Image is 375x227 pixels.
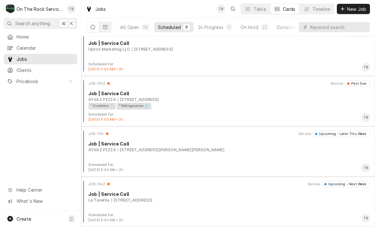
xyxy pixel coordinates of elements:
[84,131,372,137] div: Card Header
[185,24,188,31] div: 9
[120,24,139,31] div: All Open
[88,46,370,52] div: Object Subtext
[283,6,296,12] div: Cards
[88,81,105,86] div: Object ID
[88,46,130,52] div: Object Subtext Primary
[88,67,123,71] span: [DATE] 9:00 AM • 2h
[88,182,105,187] div: Object ID
[88,67,123,72] div: Object Extra Context Footer Value
[4,43,77,53] a: Calendar
[88,117,123,122] span: [DATE] 9:00 AM • 2h
[4,18,77,29] button: Search anything⌘K
[88,112,123,122] div: Card Footer Extra Context
[88,218,123,222] span: [DATE] 8:00 AM • 2h
[361,63,370,72] div: TB
[88,112,123,117] div: Object Extra Context Footer Label
[361,63,370,72] div: Card Footer Primary Content
[346,6,367,12] span: New Job
[88,181,110,187] div: Card Header Primary Content
[361,163,370,172] div: TB
[70,20,73,27] span: K
[84,112,372,122] div: Card Footer
[4,32,77,42] a: Home
[84,140,372,153] div: Card Body
[84,191,372,203] div: Card Body
[17,216,31,222] span: Create
[310,22,367,32] input: Keyword search
[143,24,148,31] div: 38
[17,45,74,51] span: Calendar
[361,214,370,223] div: Todd Brady's Avatar
[88,167,123,173] div: Object Extra Context Footer Value
[88,147,116,153] div: Object Subtext Primary
[88,140,370,147] div: Object Title
[317,131,366,137] div: Upcoming - Later This Week
[361,214,370,223] div: TB
[67,4,76,13] div: Todd Brady's Avatar
[277,24,301,31] div: Completed
[345,80,370,87] div: Object Status
[81,76,375,126] div: Job Card: JOB-1052
[88,213,123,223] div: Card Footer Extra Context
[361,163,370,172] div: Card Footer Primary Content
[88,62,123,72] div: Card Footer Extra Context
[298,131,370,137] div: Card Header Secondary Content
[84,80,372,87] div: Card Header
[81,126,375,177] div: Job Card: JOB-934
[254,6,266,12] div: Table
[361,113,370,122] div: TB
[198,24,223,31] div: In Progress
[88,97,370,103] div: Object Subtext
[17,33,74,40] span: Home
[4,54,77,64] a: Jobs
[112,197,153,203] div: Object Subtext Secondary
[88,40,370,46] div: Object Title
[326,182,367,187] div: Upcoming - Next Week
[84,40,372,52] div: Card Body
[17,198,73,204] span: What's New
[88,80,110,87] div: Card Header Primary Content
[88,218,123,223] div: Object Extra Context Footer Value
[313,131,370,137] div: Object Status
[4,65,77,75] a: Clients
[15,20,50,27] span: Search anything
[361,113,370,122] div: Card Footer Primary Content
[117,103,151,110] div: ² Refrigeration ❄️
[118,147,224,153] div: Object Subtext Secondary
[308,181,370,187] div: Card Header Secondary Content
[361,214,370,223] div: Card Footer Primary Content
[361,163,370,172] div: Todd Brady's Avatar
[67,4,76,13] div: TB
[84,90,372,109] div: Card Body
[298,131,311,137] div: Object Extra Context Header
[216,4,225,13] div: Todd Brady's Avatar
[6,4,15,13] div: O
[88,103,116,110] div: ¹ Overtime ⏱️
[88,90,370,97] div: Object Title
[262,24,267,31] div: 23
[88,162,123,173] div: Card Footer Extra Context
[88,213,123,218] div: Object Extra Context Footer Label
[4,185,77,195] a: Go to Help Center
[88,131,109,137] div: Card Header Primary Content
[158,24,181,31] div: Scheduled
[88,197,370,203] div: Object Subtext
[17,187,73,193] span: Help Center
[228,4,238,14] button: Open search
[84,62,372,72] div: Card Footer
[17,6,63,12] div: On The Rock Services
[4,76,77,87] a: Go to Pricebook
[81,26,375,76] div: Job Card: JOB-1029
[81,177,375,227] div: Job Card: JOB-1042
[88,147,370,153] div: Object Subtext
[349,81,367,86] div: Past Due
[88,103,368,110] div: Object Tag List
[6,4,15,13] div: On The Rock Services's Avatar
[84,213,372,223] div: Card Footer
[322,181,370,187] div: Object Status
[331,81,343,86] div: Object Extra Context Header
[17,67,74,74] span: Clients
[88,162,123,167] div: Object Extra Context Footer Label
[227,24,231,31] div: 0
[88,191,370,197] div: Object Title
